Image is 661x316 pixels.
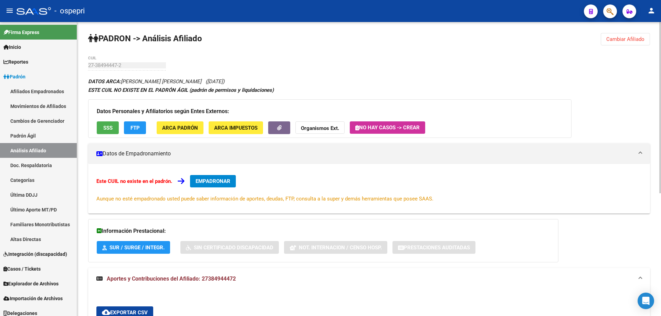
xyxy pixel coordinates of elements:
[392,241,475,254] button: Prestaciones Auditadas
[157,121,203,134] button: ARCA Padrón
[284,241,387,254] button: Not. Internacion / Censo Hosp.
[3,43,21,51] span: Inicio
[162,125,198,131] span: ARCA Padrón
[301,125,339,131] strong: Organismos Ext.
[295,121,345,134] button: Organismos Ext.
[214,125,258,131] span: ARCA Impuestos
[88,34,202,43] strong: PADRON -> Análisis Afiliado
[3,295,63,302] span: Importación de Archivos
[96,150,633,157] mat-panel-title: Datos de Empadronamiento
[638,293,654,309] div: Open Intercom Messenger
[3,280,59,287] span: Explorador de Archivos
[194,244,273,251] span: Sin Certificado Discapacidad
[209,121,263,134] button: ARCA Impuestos
[88,143,650,164] mat-expansion-panel-header: Datos de Empadronamiento
[3,58,28,66] span: Reportes
[3,265,41,273] span: Casos / Tickets
[350,121,425,134] button: No hay casos -> Crear
[97,226,550,236] h3: Información Prestacional:
[109,244,165,251] span: SUR / SURGE / INTEGR.
[3,250,67,258] span: Integración (discapacidad)
[3,29,39,36] span: Firma Express
[97,121,119,134] button: SSS
[404,244,470,251] span: Prestaciones Auditadas
[97,241,170,254] button: SUR / SURGE / INTEGR.
[130,125,140,131] span: FTP
[606,36,644,42] span: Cambiar Afiliado
[107,275,236,282] span: Aportes y Contribuciones del Afiliado: 27384944472
[97,107,563,116] h3: Datos Personales y Afiliatorios según Entes Externos:
[88,87,274,93] strong: ESTE CUIL NO EXISTE EN EL PADRÓN ÁGIL (padrón de permisos y liquidaciones)
[601,33,650,45] button: Cambiar Afiliado
[88,78,121,85] strong: DATOS ARCA:
[180,241,279,254] button: Sin Certificado Discapacidad
[299,244,382,251] span: Not. Internacion / Censo Hosp.
[6,7,14,15] mat-icon: menu
[103,125,113,131] span: SSS
[124,121,146,134] button: FTP
[54,3,85,19] span: - ospepri
[88,78,201,85] span: [PERSON_NAME] [PERSON_NAME]
[96,178,172,184] strong: Este CUIL no existe en el padrón.
[102,309,148,316] span: Exportar CSV
[190,175,236,187] button: EMPADRONAR
[206,78,224,85] span: ([DATE])
[96,196,433,202] span: Aunque no esté empadronado usted puede saber información de aportes, deudas, FTP, consulta a la s...
[3,73,25,80] span: Padrón
[647,7,655,15] mat-icon: person
[88,268,650,290] mat-expansion-panel-header: Aportes y Contribuciones del Afiliado: 27384944472
[88,164,650,214] div: Datos de Empadronamiento
[196,178,230,184] span: EMPADRONAR
[355,124,420,131] span: No hay casos -> Crear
